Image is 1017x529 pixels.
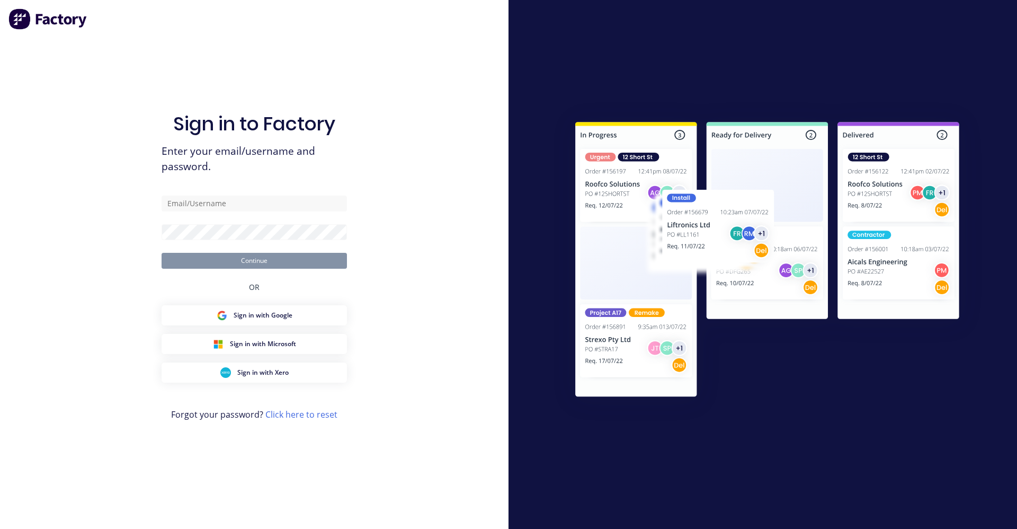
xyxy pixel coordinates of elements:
[173,112,335,135] h1: Sign in to Factory
[213,339,224,349] img: Microsoft Sign in
[162,144,347,174] span: Enter your email/username and password.
[171,408,337,421] span: Forgot your password?
[234,311,292,320] span: Sign in with Google
[217,310,227,321] img: Google Sign in
[8,8,88,30] img: Factory
[162,196,347,211] input: Email/Username
[237,368,289,377] span: Sign in with Xero
[265,409,337,420] a: Click here to reset
[220,367,231,378] img: Xero Sign in
[230,339,296,349] span: Sign in with Microsoft
[249,269,260,305] div: OR
[162,363,347,383] button: Xero Sign inSign in with Xero
[162,253,347,269] button: Continue
[552,101,983,422] img: Sign in
[162,305,347,325] button: Google Sign inSign in with Google
[162,334,347,354] button: Microsoft Sign inSign in with Microsoft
